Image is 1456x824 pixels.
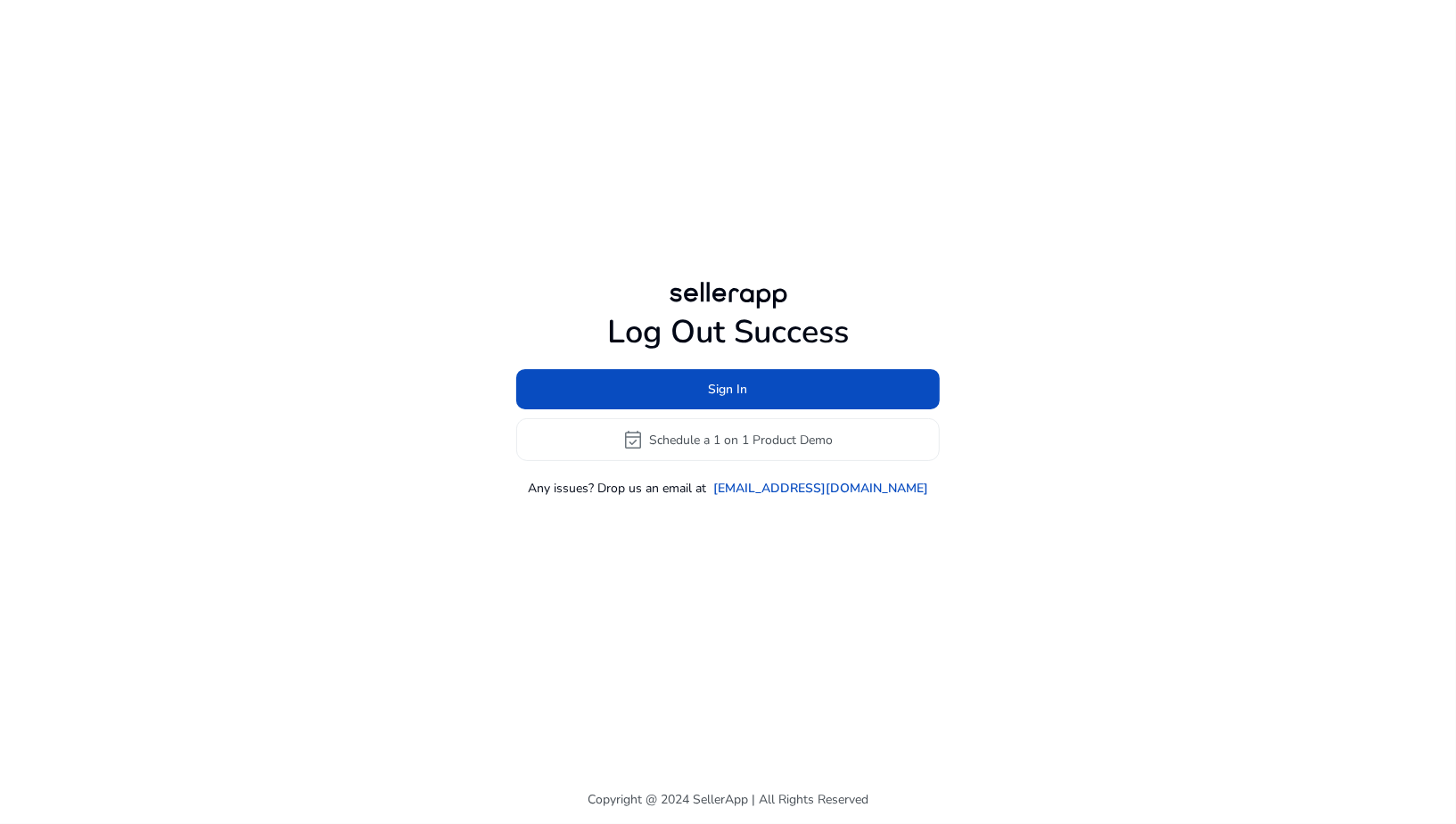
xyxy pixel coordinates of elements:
button: Sign In [516,369,940,409]
span: Sign In [709,380,748,399]
span: event_available [623,429,645,450]
button: event_availableSchedule a 1 on 1 Product Demo [516,418,940,461]
p: Any issues? Drop us an email at [528,479,706,498]
a: [EMAIL_ADDRESS][DOMAIN_NAME] [713,479,928,498]
h1: Log Out Success [516,313,940,351]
